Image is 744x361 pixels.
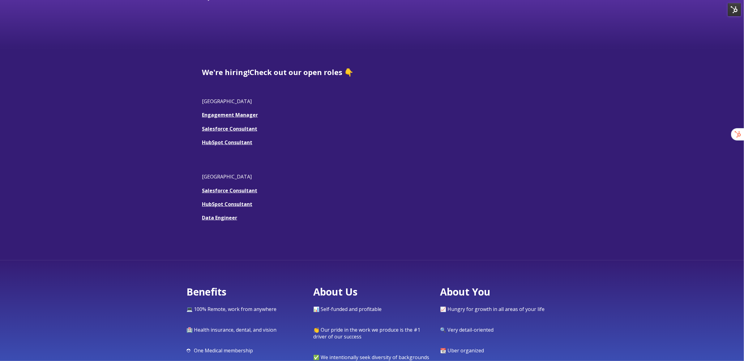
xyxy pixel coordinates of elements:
[440,285,491,298] span: About You
[186,285,226,298] span: Benefits
[186,306,276,313] span: 💻 100% Remote, work from anywhere
[202,201,252,208] a: HubSpot Consultant
[250,67,353,77] span: Check out our open roles 👇
[440,347,484,354] span: 📆 Uber organized
[202,125,257,132] a: Salesforce Consultant
[313,306,382,313] span: 📊 Self-funded and profitable
[202,111,258,118] a: Engagement Manager
[313,285,357,298] span: About Us
[202,214,237,221] a: Data Engineer
[202,139,252,146] a: HubSpot Consultant
[728,3,741,16] img: HubSpot Tools Menu Toggle
[202,173,252,180] span: [GEOGRAPHIC_DATA]
[313,326,420,340] span: 👏 Our pride in the work we produce is the #1 driver of our success
[186,326,276,333] span: 🏥 Health insurance, dental, and vision
[440,326,494,333] span: 🔍 Very detail-oriented
[202,98,252,105] span: [GEOGRAPHIC_DATA]
[186,347,253,354] span: ⛑ One Medical membership
[440,306,545,313] span: 📈 Hungry for growth in all areas of your life
[202,187,257,194] a: Salesforce Consultant
[202,67,250,77] span: We're hiring!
